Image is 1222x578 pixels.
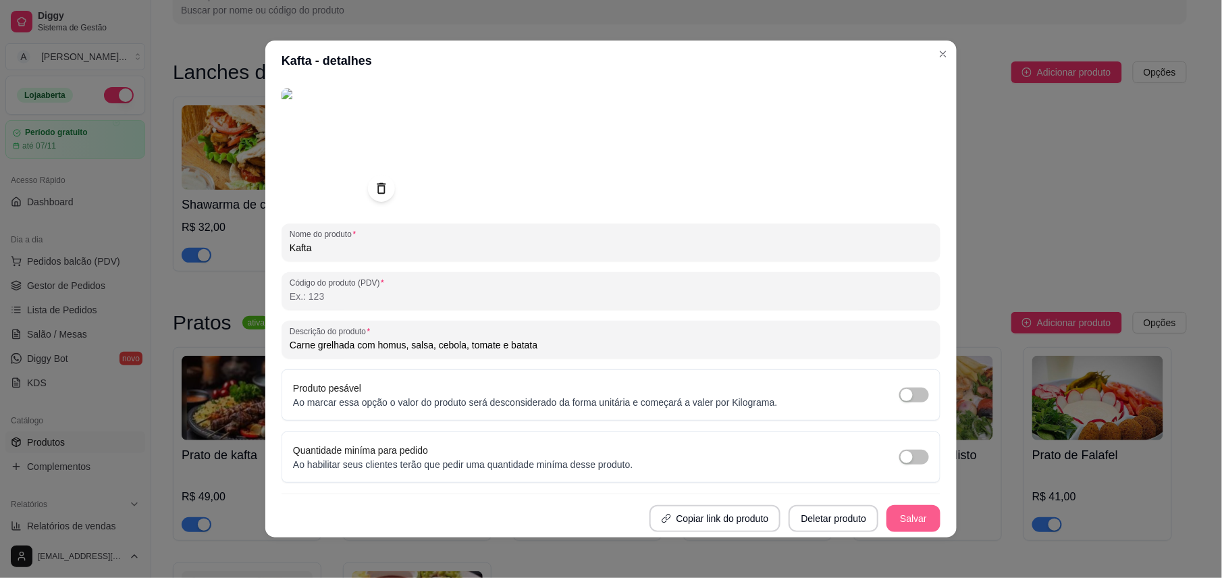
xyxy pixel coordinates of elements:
button: Copiar link do produto [649,505,781,532]
label: Quantidade miníma para pedido [293,445,428,456]
p: Ao habilitar seus clientes terão que pedir uma quantidade miníma desse produto. [293,458,633,471]
label: Nome do produto [290,228,361,240]
header: Kafta - detalhes [265,41,957,81]
input: Descrição do produto [290,338,932,352]
button: Salvar [886,505,940,532]
label: Produto pesável [293,383,361,394]
p: Ao marcar essa opção o valor do produto será desconsiderado da forma unitária e começará a valer ... [293,396,778,409]
label: Código do produto (PDV) [290,277,389,288]
button: Close [932,43,954,65]
input: Código do produto (PDV) [290,290,932,303]
input: Nome do produto [290,241,932,255]
button: Deletar produto [789,505,878,532]
label: Descrição do produto [290,325,375,337]
img: produto [282,88,403,210]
